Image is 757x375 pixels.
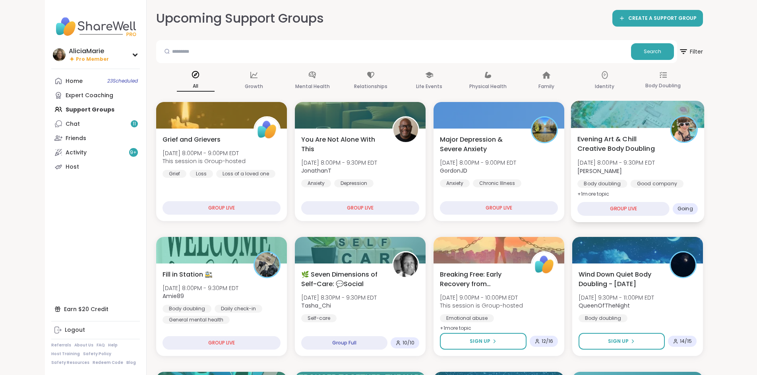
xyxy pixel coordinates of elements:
b: GordonJD [440,167,467,175]
a: CREATE A SUPPORT GROUP [612,10,703,27]
div: Body doubling [163,305,211,313]
img: Tasha_Chi [393,252,418,277]
span: [DATE] 8:30PM - 9:30PM EDT [301,294,377,302]
div: Loss of a loved one [216,170,275,178]
img: Amie89 [255,252,279,277]
a: Friends [51,131,140,145]
div: Chat [66,120,80,128]
div: Body doubling [579,314,627,322]
span: Evening Art & Chill Creative Body Doubling [577,134,661,154]
img: QueenOfTheNight [671,252,695,277]
p: Mental Health [295,82,330,91]
div: Group Full [301,336,387,350]
a: Logout [51,323,140,337]
button: Sign Up [440,333,527,350]
span: [DATE] 8:00PM - 9:30PM EDT [163,284,238,292]
span: This session is Group-hosted [163,157,246,165]
div: Friends [66,135,86,142]
span: Going [677,206,693,212]
span: 14 / 15 [680,338,692,344]
a: Activity9+ [51,145,140,160]
p: Life Events [416,82,442,91]
div: Activity [66,149,87,157]
div: Depression [334,179,374,187]
span: Wind Down Quiet Body Doubling - [DATE] [579,270,661,289]
span: Search [644,48,661,55]
span: You Are Not Alone With This [301,135,383,154]
button: Filter [679,40,703,63]
div: Loss [190,170,213,178]
button: Sign Up [579,333,665,350]
div: Chronic Illness [473,179,521,187]
div: GROUP LIVE [301,201,419,215]
div: GROUP LIVE [163,336,281,350]
span: Breaking Free: Early Recovery from [GEOGRAPHIC_DATA] [440,270,522,289]
img: AliciaMarie [53,48,66,61]
a: Safety Resources [51,360,89,365]
span: 9 + [130,149,137,156]
a: Chat11 [51,117,140,131]
a: Blog [126,360,136,365]
a: About Us [74,342,93,348]
img: ShareWell [532,252,557,277]
div: Anxiety [440,179,470,187]
span: 11 [133,121,136,127]
span: 23 Scheduled [107,78,138,84]
p: Growth [245,82,263,91]
p: All [177,81,215,92]
div: Logout [65,326,85,334]
span: [DATE] 8:00PM - 9:30PM EDT [577,159,655,167]
span: Fill in Station 🚉 [163,270,213,279]
span: [DATE] 8:00PM - 9:00PM EDT [440,159,516,167]
a: Referrals [51,342,71,348]
a: Safety Policy [83,351,111,357]
b: [PERSON_NAME] [577,167,622,175]
a: FAQ [97,342,105,348]
div: Self-care [301,314,337,322]
div: General mental health [163,316,230,324]
a: Host [51,160,140,174]
span: Filter [679,42,703,61]
span: This session is Group-hosted [440,302,523,310]
b: QueenOfTheNight [579,302,630,310]
p: Physical Health [469,82,507,91]
span: [DATE] 8:00PM - 9:00PM EDT [163,149,246,157]
a: Host Training [51,351,80,357]
h2: Upcoming Support Groups [156,10,324,27]
div: GROUP LIVE [577,202,670,216]
span: 10 / 10 [403,340,414,346]
img: ShareWell Nav Logo [51,13,140,40]
img: ShareWell [255,117,279,142]
div: Emotional abuse [440,314,494,322]
a: Help [108,342,118,348]
div: Grief [163,170,186,178]
img: GordonJD [532,117,557,142]
span: CREATE A SUPPORT GROUP [628,15,697,22]
div: Daily check-in [215,305,262,313]
span: Sign Up [470,338,490,345]
div: Anxiety [301,179,331,187]
img: Adrienne_QueenOfTheDawn [671,117,696,142]
span: [DATE] 9:30PM - 11:00PM EDT [579,294,654,302]
b: JonathanT [301,167,331,175]
div: GROUP LIVE [163,201,281,215]
p: Identity [595,82,614,91]
p: Body Doubling [645,81,681,90]
div: Host [66,163,79,171]
span: 12 / 16 [542,338,553,344]
div: Home [66,77,83,85]
p: Relationships [354,82,387,91]
p: Family [538,82,554,91]
a: Expert Coaching [51,88,140,102]
button: Search [631,43,674,60]
span: 🌿 Seven Dimensions of Self-Care: 💬Social [301,270,383,289]
span: Sign Up [608,338,629,345]
div: Earn $20 Credit [51,302,140,316]
span: [DATE] 8:00PM - 9:30PM EDT [301,159,377,167]
div: Good company [630,180,683,188]
img: JonathanT [393,117,418,142]
span: [DATE] 9:00PM - 10:00PM EDT [440,294,523,302]
div: GROUP LIVE [440,201,558,215]
div: Body doubling [577,180,627,188]
span: Grief and Grievers [163,135,221,144]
